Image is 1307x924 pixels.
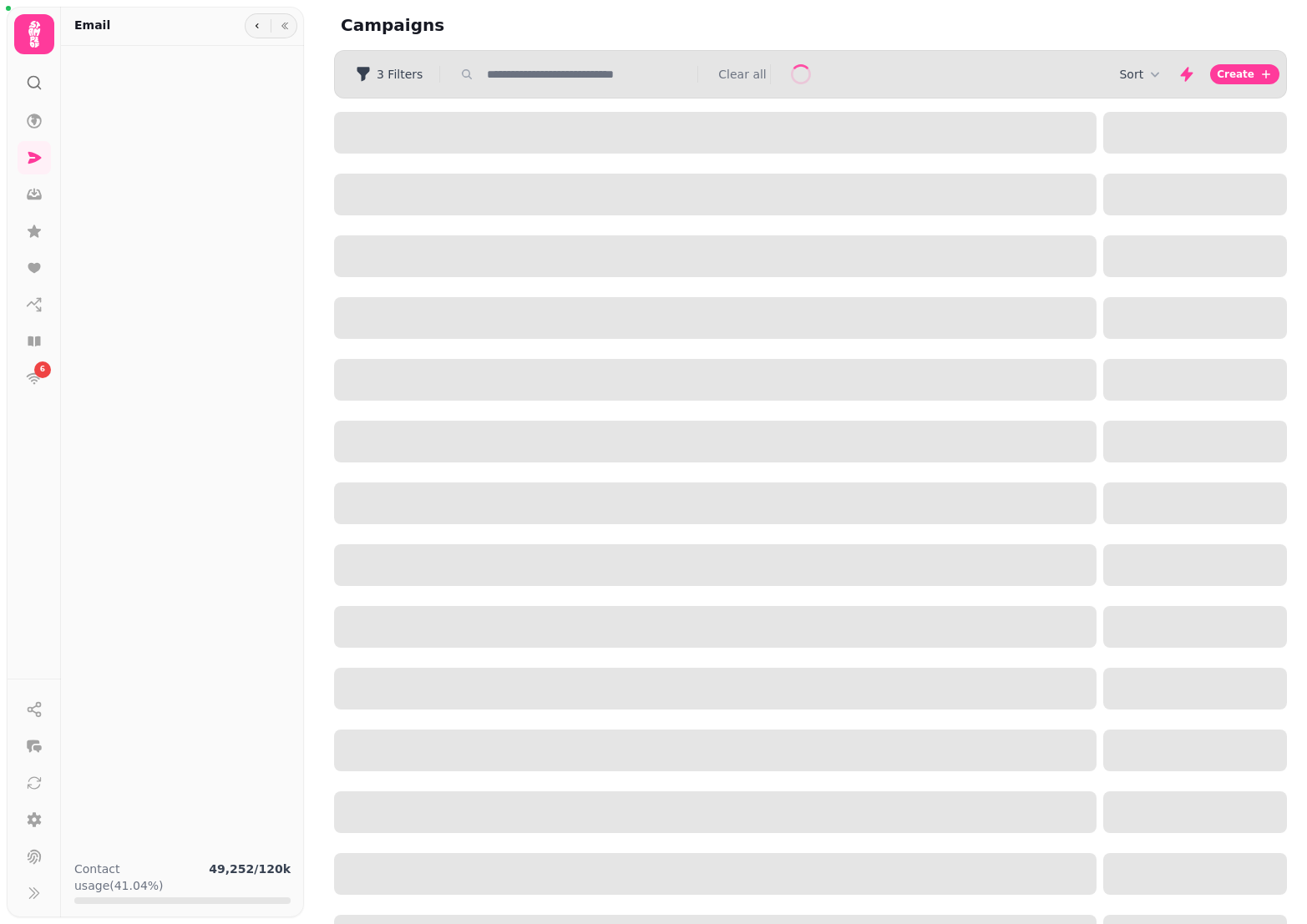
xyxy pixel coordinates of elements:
button: Sort [1119,66,1163,83]
button: Clear all [718,66,766,83]
h2: Email [74,17,110,33]
span: 3 Filters [377,68,423,80]
button: Create [1210,64,1279,84]
a: 6 [18,361,51,395]
p: Contact usage (41.04%) [74,861,202,894]
button: 3 Filters [342,61,436,88]
h2: Campaigns [341,13,661,37]
span: Create [1217,69,1254,79]
span: 6 [40,364,45,376]
b: 49,252 / 120k [209,862,291,876]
